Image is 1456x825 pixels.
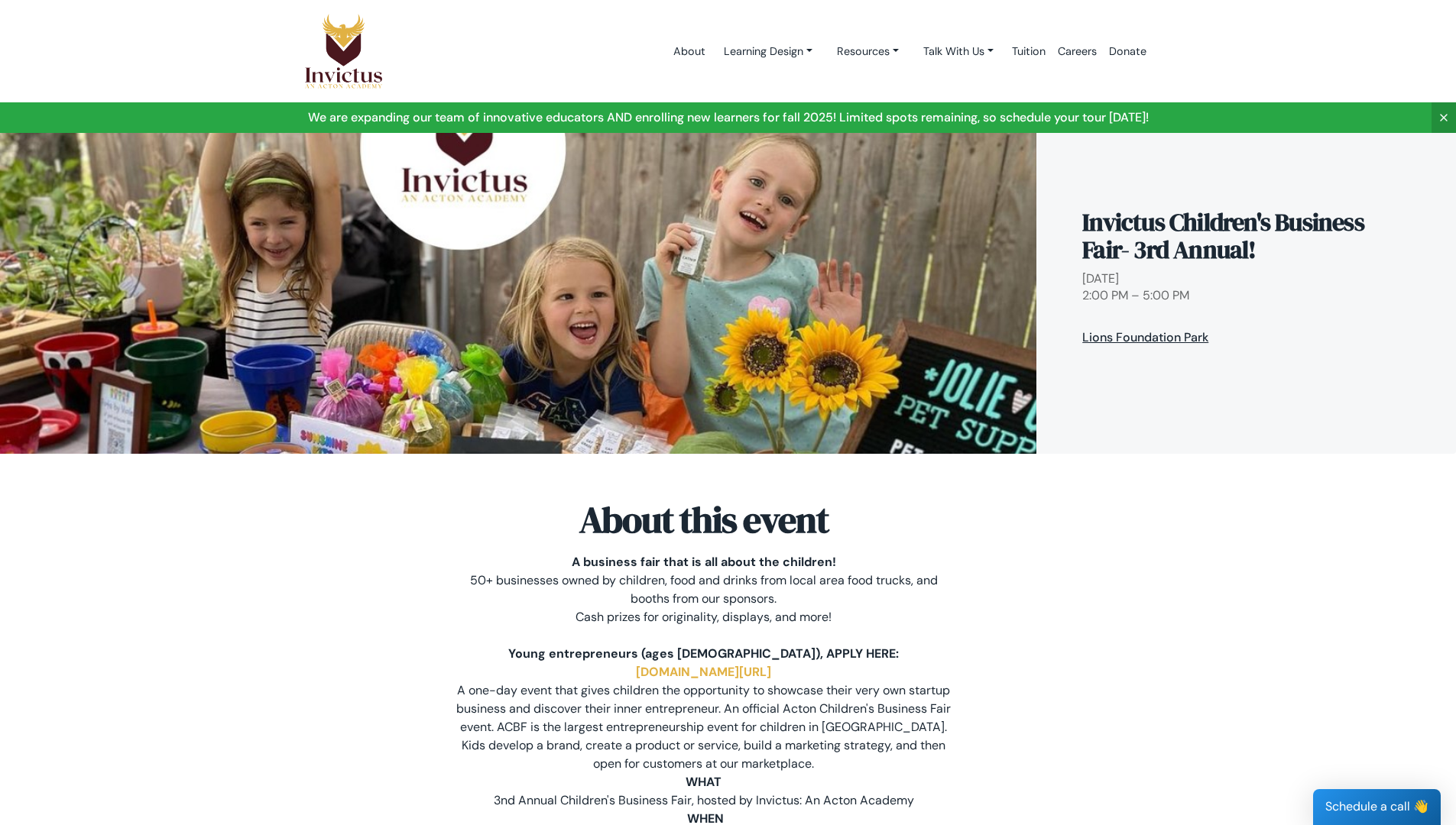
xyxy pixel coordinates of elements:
img: Logo [304,13,384,89]
a: [DOMAIN_NAME][URL] [636,664,771,680]
div: 3nd Annual Children's Business Fair, hosted by Invictus: An Acton Academy [456,773,952,810]
a: Learning Design [712,37,825,66]
strong: WHAT [686,774,722,790]
div: Kids develop a brand, create a product or service, build a marketing strategy, and then open for ... [456,736,952,773]
a: Resources [825,37,911,66]
div: A one-day event that gives children the opportunity to showcase their very own startup business a... [456,681,952,736]
h1: Invictus Children's Business Fair- 3rd Annual! [1082,209,1410,264]
a: Tuition [1006,19,1052,84]
div: 50+ businesses owned by children, food and drinks from local area food trucks, and booths from ou... [456,553,952,626]
a: About [667,19,712,84]
h2: About this event [456,500,952,541]
a: Donate [1103,19,1153,84]
a: Lions Foundation Park [1082,329,1410,347]
a: Talk With Us [911,37,1006,66]
div: Schedule a call 👋 [1313,789,1441,825]
div: [DATE] 2:00 PM – 5:00 PM [1082,270,1410,306]
a: Careers [1052,19,1103,84]
strong: Young entrepreneurs (ages [DEMOGRAPHIC_DATA]), APPLY HERE: [508,645,899,662]
strong: A business fair that is all about the children! [572,554,836,570]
